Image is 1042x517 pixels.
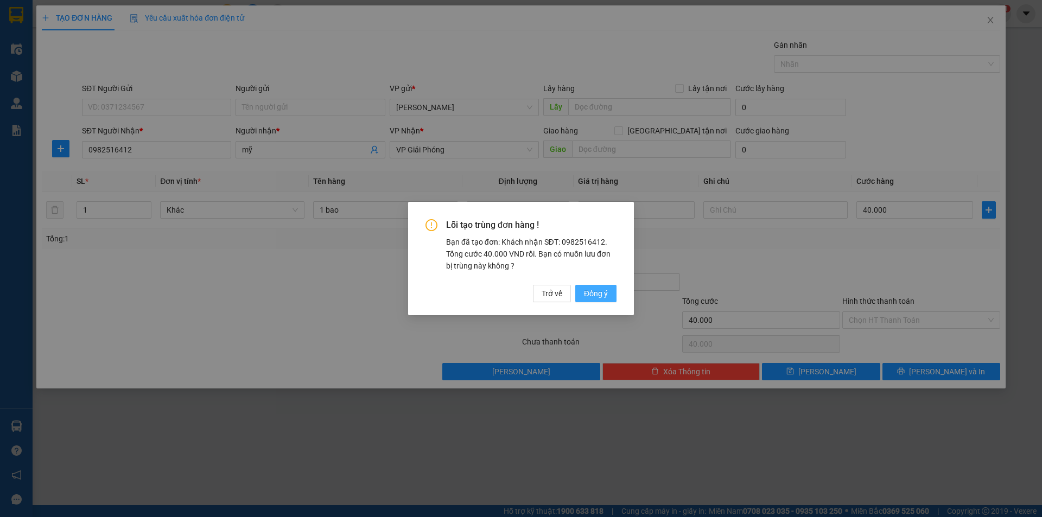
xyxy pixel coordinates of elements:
div: Bạn đã tạo đơn: Khách nhận SĐT: 0982516412. Tổng cước 40.000 VND rồi. Bạn có muốn lưu đơn bị trùn... [446,236,617,272]
span: Lỗi tạo trùng đơn hàng ! [446,219,617,231]
button: Đồng ý [575,285,617,302]
span: Trở về [542,288,562,299]
span: exclamation-circle [425,219,437,231]
span: Đồng ý [584,288,608,299]
button: Trở về [533,285,571,302]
